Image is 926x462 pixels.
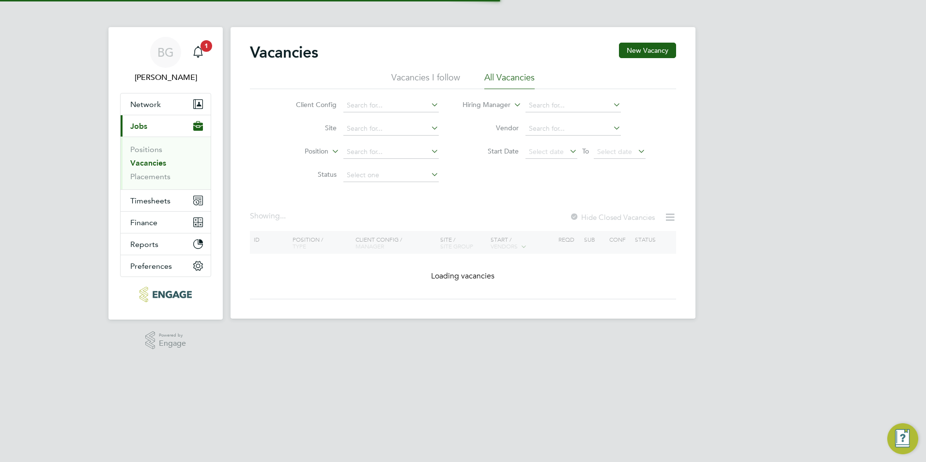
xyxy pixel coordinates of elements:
[455,100,510,110] label: Hiring Manager
[121,255,211,277] button: Preferences
[281,123,337,132] label: Site
[130,122,147,131] span: Jobs
[157,46,174,59] span: BG
[343,169,439,182] input: Select one
[597,147,632,156] span: Select date
[343,99,439,112] input: Search for...
[159,331,186,339] span: Powered by
[130,145,162,154] a: Positions
[130,262,172,271] span: Preferences
[201,40,212,52] span: 1
[887,423,918,454] button: Engage Resource Center
[484,72,535,89] li: All Vacancies
[391,72,460,89] li: Vacancies I follow
[130,172,170,181] a: Placements
[120,72,211,83] span: Becky Green
[281,170,337,179] label: Status
[570,213,655,222] label: Hide Closed Vacancies
[139,287,191,302] img: carbonrecruitment-logo-retina.png
[130,218,157,227] span: Finance
[463,147,519,155] label: Start Date
[121,190,211,211] button: Timesheets
[159,339,186,348] span: Engage
[529,147,564,156] span: Select date
[121,212,211,233] button: Finance
[120,37,211,83] a: BG[PERSON_NAME]
[121,93,211,115] button: Network
[130,158,166,168] a: Vacancies
[145,331,186,350] a: Powered byEngage
[463,123,519,132] label: Vendor
[121,233,211,255] button: Reports
[250,211,288,221] div: Showing
[130,100,161,109] span: Network
[619,43,676,58] button: New Vacancy
[343,145,439,159] input: Search for...
[579,145,592,157] span: To
[525,122,621,136] input: Search for...
[120,287,211,302] a: Go to home page
[130,240,158,249] span: Reports
[250,43,318,62] h2: Vacancies
[188,37,208,68] a: 1
[273,147,328,156] label: Position
[280,211,286,221] span: ...
[121,115,211,137] button: Jobs
[108,27,223,320] nav: Main navigation
[281,100,337,109] label: Client Config
[525,99,621,112] input: Search for...
[130,196,170,205] span: Timesheets
[343,122,439,136] input: Search for...
[121,137,211,189] div: Jobs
